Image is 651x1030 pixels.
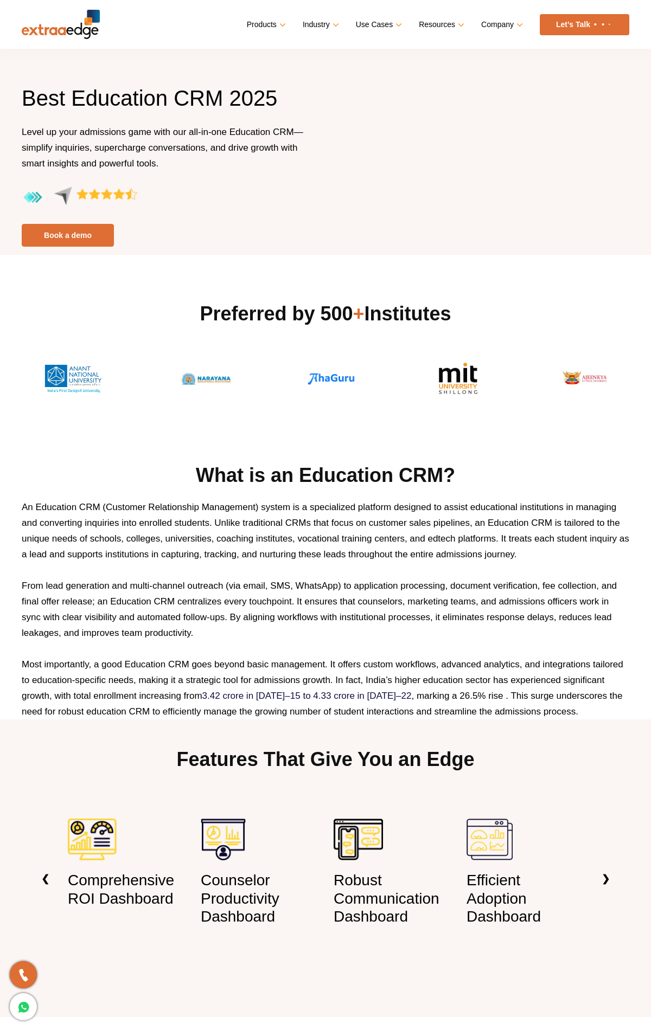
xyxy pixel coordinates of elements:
a: ❯ [593,862,618,896]
h3: Robust Communication Dashboard [334,871,450,926]
h3: Efficient Adoption Dashboard [467,871,583,926]
a: Products [247,17,284,33]
img: counsellor productivity dashboard [201,819,246,860]
span: + [353,302,365,325]
h3: Comprehensive ROI Dashboard [68,871,184,907]
a: ❮ [33,862,58,896]
p: An Education CRM (Customer Relationship Management) system is a specialized platform designed to ... [22,499,629,562]
p: Most importantly, a good Education CRM goes beyond basic management. It offers custom workflows, ... [22,656,629,719]
a: Industry [303,17,337,33]
a: Company [481,17,521,33]
h3: Counselor Productivity Dashboard [201,871,317,926]
a: 3.42 crore in [DATE]–15 to 4.33 crore in [DATE]–22 [202,691,412,701]
a: Use Cases [356,17,400,33]
a: Resources [419,17,462,33]
h2: Preferred by 500 Institutes [22,301,629,327]
a: Let’s Talk [540,14,629,35]
a: Book a demo [22,224,114,247]
h2: What is an Education CRM? [22,462,629,488]
span: Level up your admissions game with our all-in-one Education CRM—simplify inquiries, supercharge c... [22,127,303,169]
p: From lead generation and multi-channel outreach (via email, SMS, WhatsApp) to application process... [22,578,629,641]
img: aggregate-rating-by-users [22,186,137,209]
h2: Features That Give You an Edge [33,746,618,791]
img: ROI dashboard [68,819,117,860]
img: communication dashboard [334,819,383,860]
h1: Best Education CRM 2025 [22,84,317,124]
img: efficient adoption dashboard [467,819,513,860]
